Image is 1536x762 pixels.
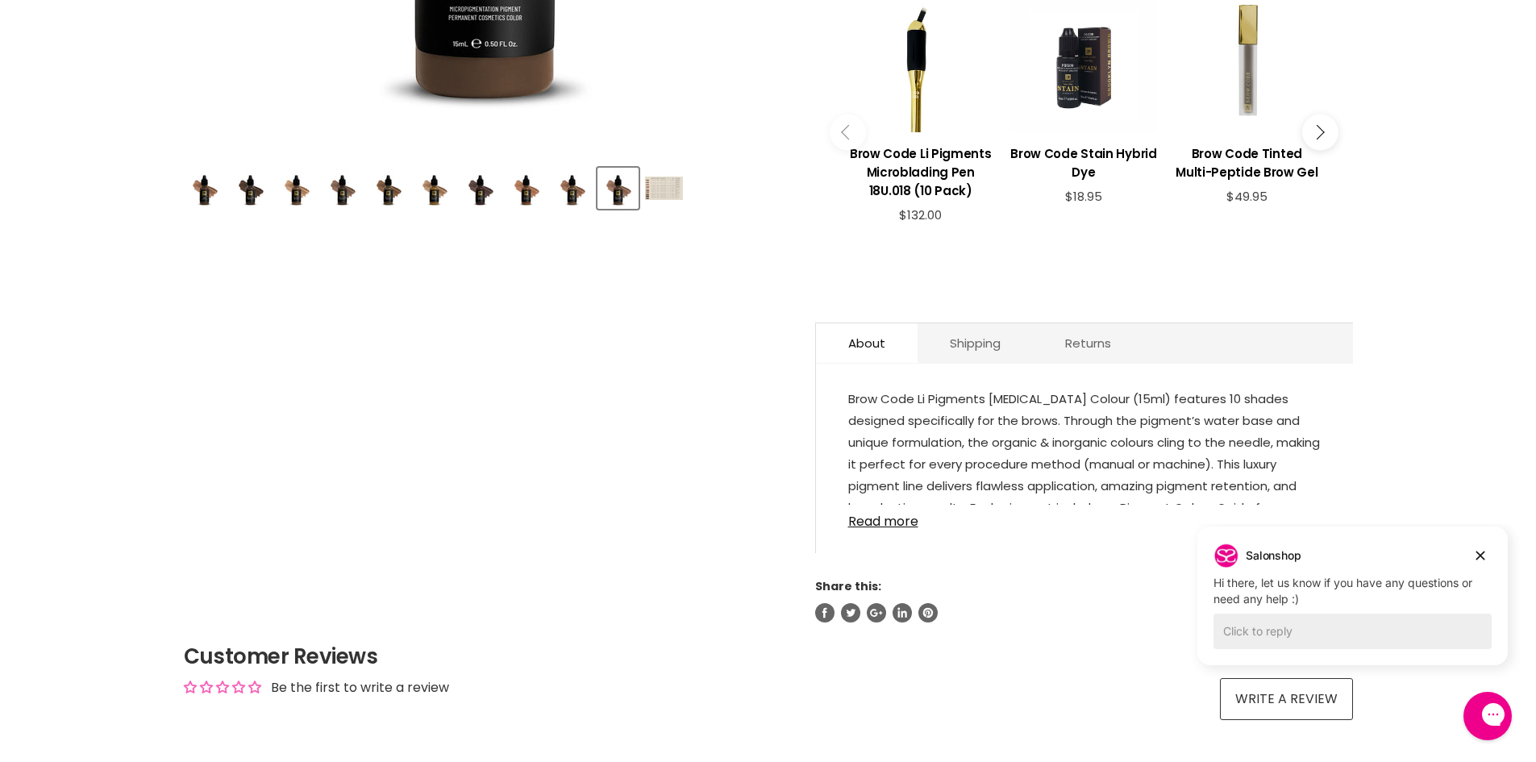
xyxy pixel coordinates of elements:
[918,323,1033,363] a: Shipping
[184,168,225,209] button: Brow Code Li Pigments
[1185,524,1520,689] iframe: Gorgias live chat campaigns
[816,323,918,363] a: About
[815,579,1353,623] aside: Share this:
[1173,144,1320,181] h3: Brow Code Tinted Multi-Peptide Brow Gel
[1220,678,1353,720] a: Write a review
[185,169,223,207] img: Brow Code Li Pigments
[184,678,261,697] div: Average rating is 0.00 stars
[899,206,942,223] span: $132.00
[643,168,685,209] button: Brow Code Li Pigments
[848,505,1321,529] a: Read more
[1033,323,1143,363] a: Returns
[506,168,547,209] button: Brow Code Li Pigments
[415,169,453,207] img: Brow Code Li Pigments
[1226,188,1268,205] span: $49.95
[507,169,545,207] img: Brow Code Li Pigments
[322,168,363,209] button: Brow Code Li Pigments
[276,168,317,209] button: Brow Code Li Pigments
[368,168,409,209] button: Brow Code Li Pigments
[552,168,593,209] button: Brow Code Li Pigments
[1455,686,1520,746] iframe: Gorgias live chat messenger
[553,169,591,207] img: Brow Code Li Pigments
[277,169,315,207] img: Brow Code Li Pigments
[1010,132,1157,189] a: View product:Brow Code Stain Hybrid Dye
[181,163,789,209] div: Product thumbnails
[599,169,637,207] img: Brow Code Li Pigments
[848,388,1321,543] p: Brow Code Li Pigments [MEDICAL_DATA] Colour (15ml) features 10 shades designed specifically for t...
[460,168,501,209] button: Brow Code Li Pigments
[231,169,269,207] img: Brow Code Li Pigments
[461,169,499,207] img: Brow Code Li Pigments
[414,168,455,209] button: Brow Code Li Pigments
[369,169,407,207] img: Brow Code Li Pigments
[815,578,881,594] span: Share this:
[847,132,994,208] a: View product:Brow Code Li Pigments Microblading Pen 18U.018 (10 Pack)
[1173,132,1320,189] a: View product:Brow Code Tinted Multi-Peptide Brow Gel
[230,168,271,209] button: Brow Code Li Pigments
[1065,188,1102,205] span: $18.95
[184,642,1353,671] h2: Customer Reviews
[847,144,994,200] h3: Brow Code Li Pigments Microblading Pen 18U.018 (10 Pack)
[645,177,683,200] img: Brow Code Li Pigments
[597,168,639,209] button: Brow Code Li Pigments
[1010,144,1157,181] h3: Brow Code Stain Hybrid Dye
[323,169,361,207] img: Brow Code Li Pigments
[271,679,449,697] div: Be the first to write a review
